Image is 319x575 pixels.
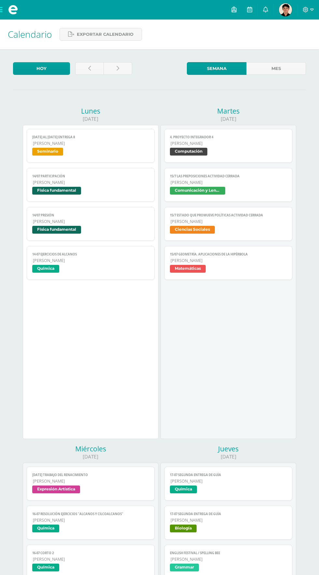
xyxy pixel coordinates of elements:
[32,226,81,234] span: Física fundamental
[160,106,296,116] div: Martes
[23,453,159,460] div: [DATE]
[170,187,225,195] span: Comunicación y Lenguaje
[32,486,80,493] span: Expresión Artística
[27,506,154,540] a: 16-07 Resolución ejercicios "Alcanos y Cilcoalcanos"[PERSON_NAME]Química
[33,180,149,185] span: [PERSON_NAME]
[170,252,286,256] span: 15/07 GEOMETRÍA. Aplicaciones de la hipérbola
[32,252,149,256] span: 14-07 Ejercicios de alcanos
[60,28,142,41] a: Exportar calendario
[164,129,292,163] a: 4. Proyecto Integrador 4[PERSON_NAME]Computación
[32,525,59,532] span: Química
[32,135,149,139] span: [DATE] al [DATE] entrega 8
[170,525,197,532] span: Biología
[32,148,63,156] span: Seminario
[170,512,286,516] span: 17-07 SEGUNDA ENTREGA DE GUÍA
[170,174,286,178] span: 15/7 Las preposiciones ACTIVIDAD CERRADA
[23,116,159,122] div: [DATE]
[164,246,292,280] a: 15/07 GEOMETRÍA. Aplicaciones de la hipérbola[PERSON_NAME]Matemáticas
[170,148,207,156] span: Computación
[170,265,206,273] span: Matemáticas
[170,473,286,477] span: 17-07 SEGUNDA ENTREGA DE GUÍA
[27,129,154,163] a: [DATE] al [DATE] entrega 8[PERSON_NAME]Seminario
[279,3,292,16] img: f4382c182976d86660b0604d7dcd5a07.png
[27,207,154,241] a: 14/07 Presión[PERSON_NAME]Física fundamental
[33,258,149,263] span: [PERSON_NAME]
[8,28,52,40] span: Calendario
[33,141,149,146] span: [PERSON_NAME]
[27,246,154,280] a: 14-07 Ejercicios de alcanos[PERSON_NAME]Química
[170,213,286,217] span: 15/7 Estado que promueve políticas ACTIVIDAD CERRADA
[170,135,286,139] span: 4. Proyecto Integrador 4
[164,467,292,500] a: 17-07 SEGUNDA ENTREGA DE GUÍA[PERSON_NAME]Química
[171,219,286,224] span: [PERSON_NAME]
[13,62,70,75] a: Hoy
[170,486,197,493] span: Química
[164,506,292,540] a: 17-07 SEGUNDA ENTREGA DE GUÍA[PERSON_NAME]Biología
[33,219,149,224] span: [PERSON_NAME]
[170,564,199,571] span: Grammar
[171,141,286,146] span: [PERSON_NAME]
[33,478,149,484] span: [PERSON_NAME]
[171,556,286,562] span: [PERSON_NAME]
[160,453,296,460] div: [DATE]
[32,187,81,195] span: Física fundamental
[164,207,292,241] a: 15/7 Estado que promueve políticas ACTIVIDAD CERRADA[PERSON_NAME]Ciencias Sociales
[187,62,246,75] a: Semana
[246,62,306,75] a: Mes
[32,473,149,477] span: [DATE] Trabajo del renacimiento
[32,213,149,217] span: 14/07 Presión
[171,478,286,484] span: [PERSON_NAME]
[77,28,133,40] span: Exportar calendario
[27,168,154,202] a: 14/07 Participación[PERSON_NAME]Física fundamental
[171,180,286,185] span: [PERSON_NAME]
[164,168,292,202] a: 15/7 Las preposiciones ACTIVIDAD CERRADA[PERSON_NAME]Comunicación y Lenguaje
[32,564,59,571] span: Química
[33,556,149,562] span: [PERSON_NAME]
[32,174,149,178] span: 14/07 Participación
[160,116,296,122] div: [DATE]
[32,551,149,555] span: 16-07 CORTO 2
[170,226,215,234] span: Ciencias Sociales
[170,551,286,555] span: English Festival / Spelling BEE
[171,258,286,263] span: [PERSON_NAME]
[32,512,149,516] span: 16-07 Resolución ejercicios "Alcanos y Cilcoalcanos"
[27,467,154,500] a: [DATE] Trabajo del renacimiento[PERSON_NAME]Expresión Artística
[171,517,286,523] span: [PERSON_NAME]
[23,444,159,453] div: Miércoles
[23,106,159,116] div: Lunes
[160,444,296,453] div: Jueves
[33,517,149,523] span: [PERSON_NAME]
[32,265,59,273] span: Química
